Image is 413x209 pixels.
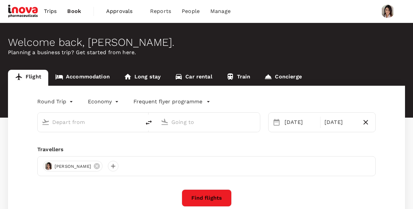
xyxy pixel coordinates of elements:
[150,7,171,15] span: Reports
[257,70,309,86] a: Concierge
[136,121,137,123] button: Open
[133,98,210,106] button: Frequent flyer programme
[52,117,127,127] input: Depart from
[168,70,219,86] a: Car rental
[45,162,53,170] img: avatar-68caaaf91b8f1.png
[171,117,246,127] input: Going to
[219,70,258,86] a: Train
[37,96,75,107] div: Round Trip
[51,163,95,170] span: [PERSON_NAME]
[43,161,103,171] div: [PERSON_NAME]
[106,7,139,15] span: Approvals
[117,70,168,86] a: Long stay
[322,116,359,129] div: [DATE]
[48,70,117,86] a: Accommodation
[8,49,405,56] p: Planning a business trip? Get started from here.
[37,146,376,154] div: Travellers
[182,7,200,15] span: People
[182,189,232,207] button: Find flights
[381,5,394,18] img: Ai Mei Gan
[8,4,39,19] img: iNova Pharmaceuticals
[282,116,319,129] div: [DATE]
[141,115,157,131] button: delete
[133,98,202,106] p: Frequent flyer programme
[8,36,405,49] div: Welcome back , [PERSON_NAME] .
[8,70,48,86] a: Flight
[88,96,120,107] div: Economy
[67,7,81,15] span: Book
[44,7,57,15] span: Trips
[255,121,257,123] button: Open
[210,7,231,15] span: Manage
